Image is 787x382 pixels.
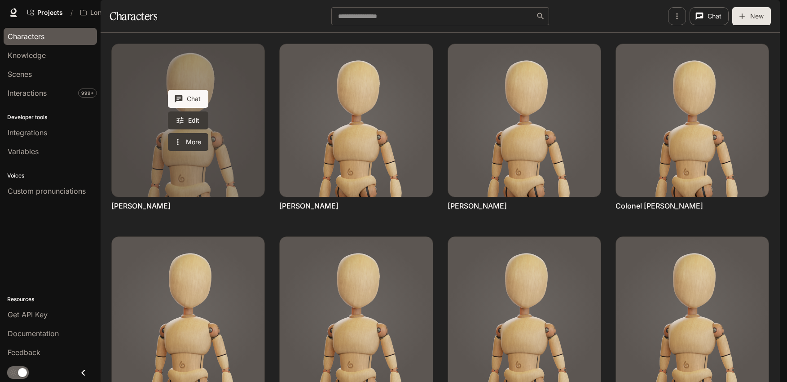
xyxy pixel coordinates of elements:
[732,7,771,25] button: New
[280,44,432,197] img: Charles Bingley
[616,44,769,197] img: Colonel Fitzwilliam
[37,9,63,17] span: Projects
[90,9,125,17] p: Longbourn
[23,4,67,22] a: Go to projects
[690,7,729,25] button: Chat
[110,7,157,25] h1: Characters
[616,201,703,211] a: Colonel [PERSON_NAME]
[448,201,507,211] a: [PERSON_NAME]
[111,201,171,211] a: [PERSON_NAME]
[168,133,208,151] button: More actions
[168,90,208,108] button: Chat with Caroline Bingley
[67,8,76,18] div: /
[168,111,208,129] a: Edit Caroline Bingley
[112,44,264,197] a: Caroline Bingley
[76,4,139,22] button: Open workspace menu
[279,201,339,211] a: [PERSON_NAME]
[448,44,601,197] img: Charlotte Lucas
